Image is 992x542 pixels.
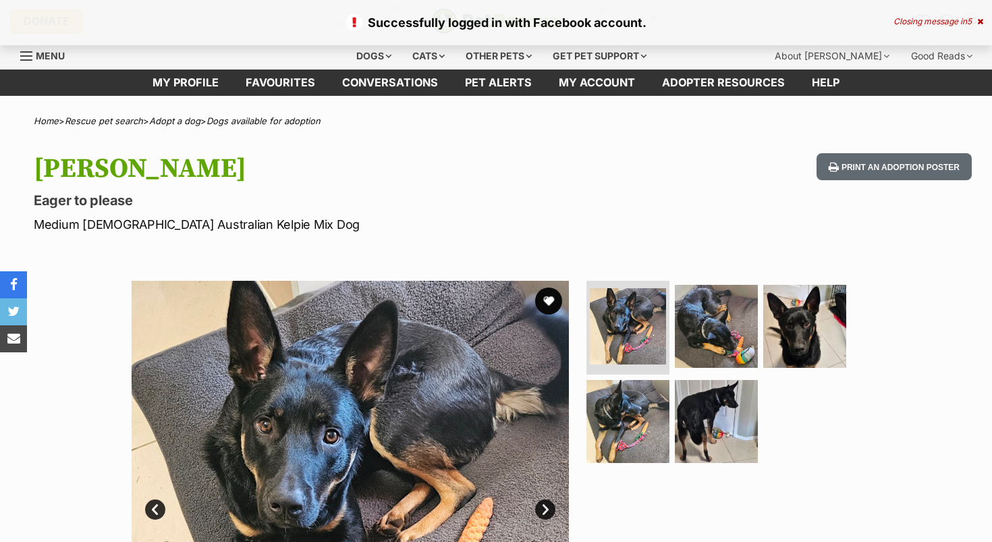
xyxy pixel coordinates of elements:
[902,43,982,70] div: Good Reads
[545,70,649,96] a: My account
[590,288,666,364] img: Photo of Marshall
[967,16,972,26] span: 5
[535,499,555,520] a: Next
[798,70,853,96] a: Help
[20,43,74,67] a: Menu
[817,153,972,181] button: Print an adoption poster
[451,70,545,96] a: Pet alerts
[456,43,541,70] div: Other pets
[34,115,59,126] a: Home
[34,215,605,234] p: Medium [DEMOGRAPHIC_DATA] Australian Kelpie Mix Dog
[763,285,846,368] img: Photo of Marshall
[347,43,401,70] div: Dogs
[675,380,758,463] img: Photo of Marshall
[34,153,605,184] h1: [PERSON_NAME]
[403,43,454,70] div: Cats
[232,70,329,96] a: Favourites
[145,499,165,520] a: Prev
[206,115,321,126] a: Dogs available for adoption
[329,70,451,96] a: conversations
[36,50,65,61] span: Menu
[765,43,899,70] div: About [PERSON_NAME]
[649,70,798,96] a: Adopter resources
[65,115,143,126] a: Rescue pet search
[34,191,605,210] p: Eager to please
[139,70,232,96] a: My profile
[543,43,656,70] div: Get pet support
[149,115,200,126] a: Adopt a dog
[675,285,758,368] img: Photo of Marshall
[13,13,979,32] p: Successfully logged in with Facebook account.
[586,380,669,463] img: Photo of Marshall
[535,288,562,315] button: favourite
[893,17,983,26] div: Closing message in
